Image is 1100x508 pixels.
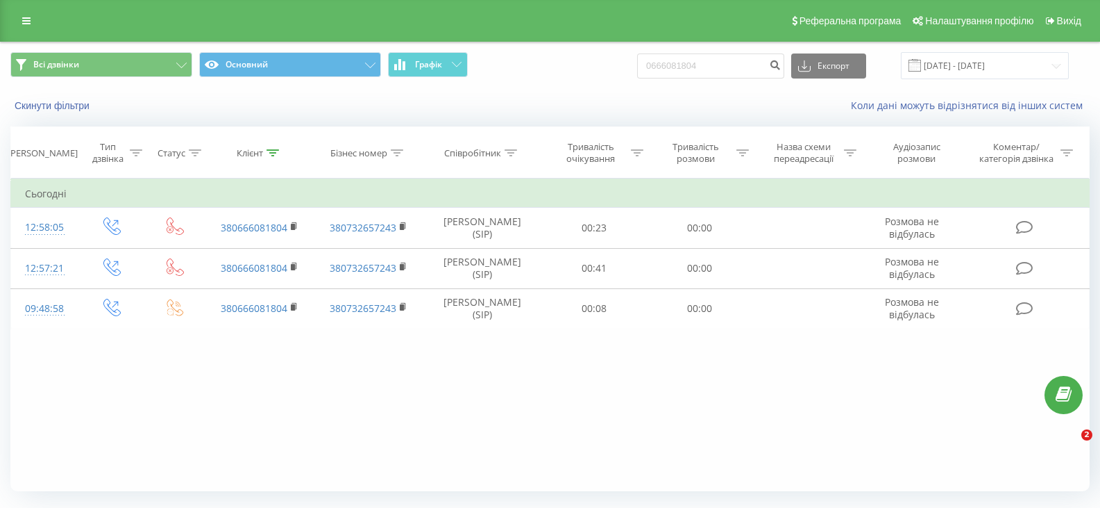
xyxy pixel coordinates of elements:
span: Налаштування профілю [925,15,1033,26]
a: 380732657243 [330,302,396,315]
div: [PERSON_NAME] [8,147,78,159]
div: Статус [158,147,185,159]
button: Графік [388,52,468,77]
td: [PERSON_NAME] (SIP) [423,288,541,329]
div: Тривалість розмови [659,141,733,165]
div: 09:48:58 [25,295,65,322]
td: Сьогодні [11,180,1090,208]
td: 00:41 [541,248,647,288]
a: 380732657243 [330,261,396,275]
td: [PERSON_NAME] (SIP) [423,208,541,248]
button: Всі дзвінки [10,52,192,77]
a: Коли дані можуть відрізнятися вiд інших систем [851,99,1090,112]
span: Розмова не відбулась [885,295,939,321]
div: Співробітник [444,147,501,159]
div: Назва схеми переадресації [766,141,840,165]
div: 12:57:21 [25,255,65,282]
div: Аудіозапис розмови [874,141,959,165]
button: Скинути фільтри [10,99,96,112]
span: Вихід [1057,15,1081,26]
span: Розмова не відбулась [885,255,939,281]
div: Коментар/категорія дзвінка [976,141,1057,165]
td: 00:08 [541,288,647,329]
button: Експорт [791,54,866,79]
td: 00:00 [647,288,752,329]
div: Бізнес номер [330,147,387,159]
td: 00:23 [541,208,647,248]
a: 380666081804 [221,261,287,275]
a: 380732657243 [330,221,396,234]
div: Клієнт [237,147,263,159]
td: 00:00 [647,208,752,248]
td: 00:00 [647,248,752,288]
span: Реферальна програма [799,15,902,26]
a: 380666081804 [221,221,287,234]
iframe: Intercom live chat [1053,429,1086,463]
input: Пошук за номером [637,54,784,79]
div: 12:58:05 [25,214,65,241]
span: Графік [415,60,442,69]
a: 380666081804 [221,302,287,315]
td: [PERSON_NAME] (SIP) [423,248,541,288]
button: Основний [199,52,381,77]
span: Всі дзвінки [33,59,79,70]
div: Тип дзвінка [90,141,126,165]
div: Тривалість очікування [554,141,627,165]
span: 2 [1081,429,1092,441]
span: Розмова не відбулась [885,215,939,240]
